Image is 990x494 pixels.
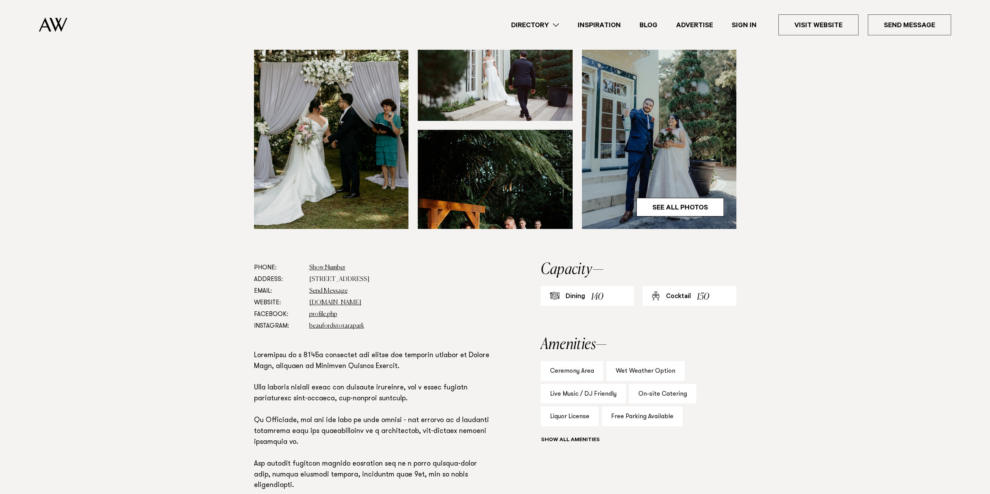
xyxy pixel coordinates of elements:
div: On-site Catering [629,384,696,404]
a: Inspiration [568,20,630,30]
dt: Facebook: [254,309,303,320]
div: 140 [591,290,603,304]
div: Wet Weather Option [606,361,685,381]
a: Visit Website [778,14,859,35]
a: Blog [630,20,667,30]
div: Dining [566,292,585,302]
dd: [STREET_ADDRESS] [309,274,491,285]
div: Live Music / DJ Friendly [541,384,626,404]
dt: Instagram: [254,320,303,332]
a: Sign In [722,20,766,30]
img: Wedding couple popping champagne at Beaufords in Totara Park [582,22,737,229]
a: beaufordstotarapark [309,323,364,329]
h2: Amenities [541,337,736,353]
a: Show Number [309,265,345,271]
a: profile.php [309,311,337,318]
a: Send Message [309,288,348,294]
div: Free Parking Available [602,407,683,426]
a: Advertise [667,20,722,30]
h2: Capacity [541,262,736,278]
img: Wedding ceremony with celebrant at Beaufords in Totara Park [254,22,409,229]
a: Directory [502,20,568,30]
a: Send Message [868,14,951,35]
div: Cocktail [666,292,691,302]
div: Ceremony Area [541,361,603,381]
dt: Phone: [254,262,303,274]
dt: Address: [254,274,303,285]
div: 150 [697,290,709,304]
a: See All Photos [636,198,724,216]
div: Liquor License [541,407,599,426]
dt: Email: [254,285,303,297]
a: [DOMAIN_NAME] [309,300,361,306]
dt: Website: [254,297,303,309]
img: Auckland Weddings Logo [39,17,67,32]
